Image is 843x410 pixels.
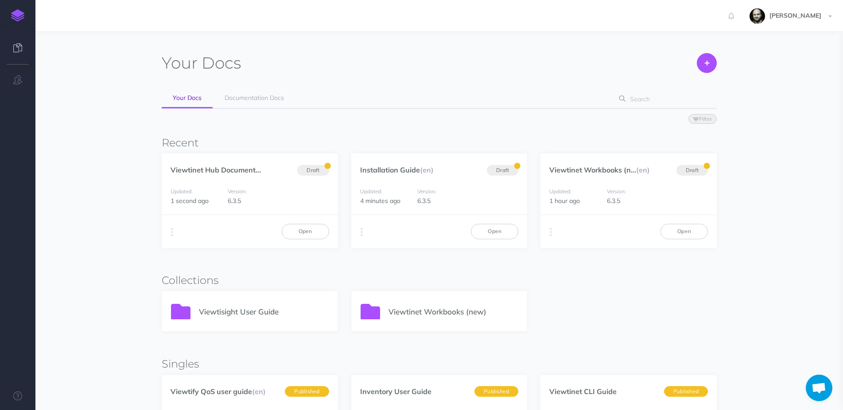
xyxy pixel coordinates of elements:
[806,375,832,401] div: Chat abierto
[360,188,382,195] small: Updated:
[750,8,765,24] img: fYsxTL7xyiRwVNfLOwtv2ERfMyxBnxhkboQPdXU4.jpeg
[660,224,708,239] a: Open
[199,306,329,318] p: Viewtisight User Guide
[173,94,202,102] span: Your Docs
[360,387,431,396] a: Inventory User Guide
[228,197,241,205] span: 6.3.5
[549,387,617,396] a: Viewtinet CLI Guide
[550,226,552,238] i: More actions
[361,304,381,319] img: icon-folder.svg
[171,304,191,319] img: icon-folder.svg
[417,197,431,205] span: 6.3.5
[607,188,626,195] small: Version:
[171,226,173,238] i: More actions
[471,224,518,239] a: Open
[765,11,826,19] span: [PERSON_NAME]
[549,197,580,205] span: 1 hour ago
[252,387,266,396] span: (en)
[171,197,209,205] span: 1 second ago
[171,165,261,174] a: Viewtinet Hub Document...
[388,306,518,318] p: Viewtinet Workbooks (new)
[360,197,400,205] span: 4 minutes ago
[360,165,434,174] a: Installation Guide(en)
[607,197,620,205] span: 6.3.5
[228,188,247,195] small: Version:
[225,94,284,102] span: Documentation Docs
[420,165,434,174] span: (en)
[162,137,717,149] h3: Recent
[627,91,703,107] input: Search
[171,188,193,195] small: Updated:
[171,387,266,396] a: Viewtify QoS user guide(en)
[162,53,198,73] span: Your
[162,275,717,286] h3: Collections
[636,165,650,174] span: (en)
[549,188,571,195] small: Updated:
[361,226,363,238] i: More actions
[688,114,717,124] button: Filter
[162,88,213,108] a: Your Docs
[162,358,717,370] h3: Singles
[549,165,650,174] a: Viewtinet Workbooks (n...(en)
[214,88,295,108] a: Documentation Docs
[282,224,329,239] a: Open
[417,188,436,195] small: Version:
[11,9,24,22] img: logo-mark.svg
[162,53,241,73] h1: Docs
